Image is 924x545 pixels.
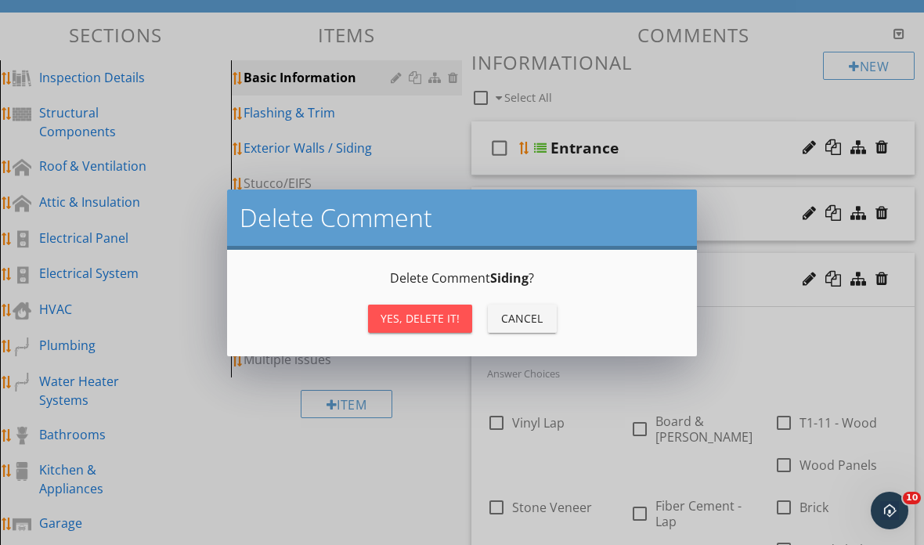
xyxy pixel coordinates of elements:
span: 10 [903,492,921,504]
div: Cancel [500,310,544,327]
h2: Delete Comment [240,202,684,233]
p: Delete Comment ? [246,269,678,287]
strong: Siding [490,269,529,287]
iframe: Intercom live chat [871,492,908,529]
button: Yes, Delete it! [368,305,472,333]
div: Yes, Delete it! [381,310,460,327]
button: Cancel [488,305,557,333]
